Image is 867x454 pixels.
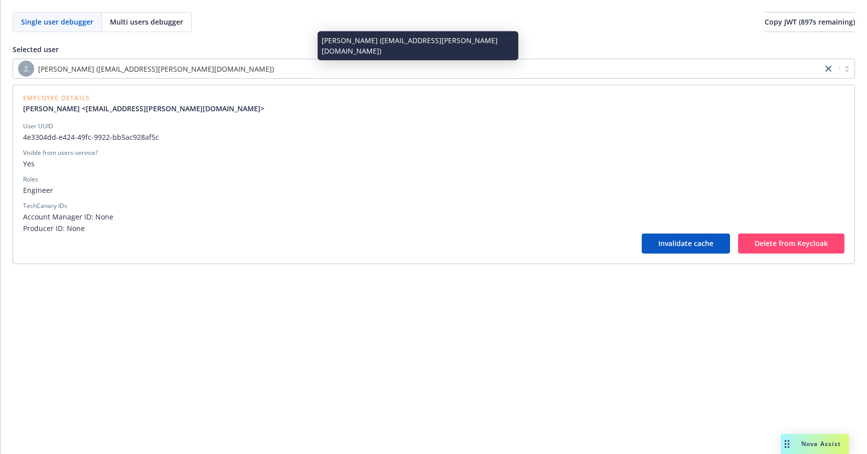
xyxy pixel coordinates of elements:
[23,223,844,234] span: Producer ID: None
[23,122,53,131] div: User UUID
[23,158,844,169] span: Yes
[23,175,38,184] div: Roles
[23,211,844,222] span: Account Manager ID: None
[781,434,849,454] button: Nova Assist
[23,132,844,142] span: 4e3304dd-e424-49fc-9922-bb5ac928af5c
[23,201,67,210] div: TechCanary IDs
[738,234,844,254] button: Delete from Keycloak
[765,12,855,32] button: Copy JWT (897s remaining)
[23,95,272,101] span: Employee Details
[23,148,98,157] div: Visible from users-service?
[18,61,817,77] span: [PERSON_NAME] ([EMAIL_ADDRESS][PERSON_NAME][DOMAIN_NAME])
[110,17,183,27] span: Multi users debugger
[38,64,274,74] span: [PERSON_NAME] ([EMAIL_ADDRESS][PERSON_NAME][DOMAIN_NAME])
[658,239,713,248] span: Invalidate cache
[801,439,841,448] span: Nova Assist
[765,17,855,27] span: Copy JWT ( 897 s remaining)
[822,63,834,75] a: close
[13,45,59,54] span: Selected user
[21,17,93,27] span: Single user debugger
[755,239,828,248] span: Delete from Keycloak
[642,234,730,254] button: Invalidate cache
[781,434,793,454] div: Drag to move
[23,103,272,114] a: [PERSON_NAME] <[EMAIL_ADDRESS][PERSON_NAME][DOMAIN_NAME]>
[23,185,844,195] span: Engineer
